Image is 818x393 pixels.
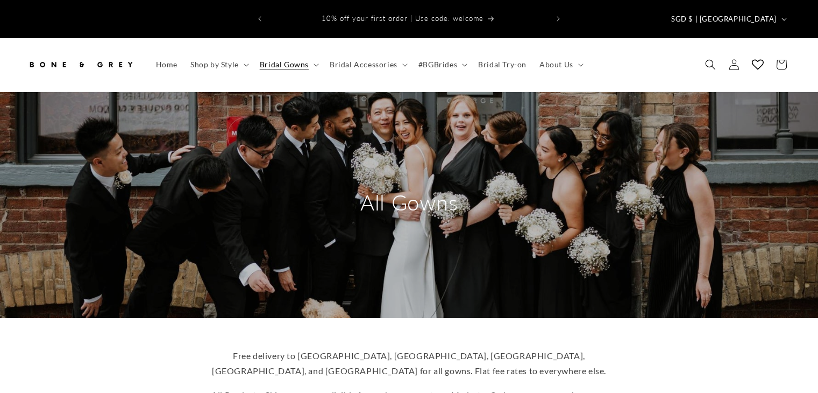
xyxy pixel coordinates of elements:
p: Free delivery to [GEOGRAPHIC_DATA], [GEOGRAPHIC_DATA], [GEOGRAPHIC_DATA], [GEOGRAPHIC_DATA], and ... [200,348,619,380]
span: Bridal Gowns [260,60,309,69]
summary: Bridal Gowns [253,53,323,76]
summary: About Us [533,53,588,76]
summary: #BGBrides [412,53,472,76]
img: Bone and Grey Bridal [27,53,134,76]
span: Bridal Try-on [478,60,527,69]
summary: Shop by Style [184,53,253,76]
span: 10% off your first order | Use code: welcome [322,14,483,23]
span: Bridal Accessories [330,60,397,69]
button: Next announcement [546,9,570,29]
a: Bridal Try-on [472,53,533,76]
button: SGD $ | [GEOGRAPHIC_DATA] [665,9,791,29]
span: SGD $ | [GEOGRAPHIC_DATA] [671,14,777,25]
summary: Bridal Accessories [323,53,412,76]
button: Previous announcement [248,9,272,29]
h2: All Gowns [307,188,511,216]
span: #BGBrides [418,60,457,69]
a: Home [150,53,184,76]
span: Home [156,60,177,69]
span: About Us [539,60,573,69]
summary: Search [699,53,722,76]
span: Shop by Style [190,60,239,69]
a: Bone and Grey Bridal [23,49,139,81]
